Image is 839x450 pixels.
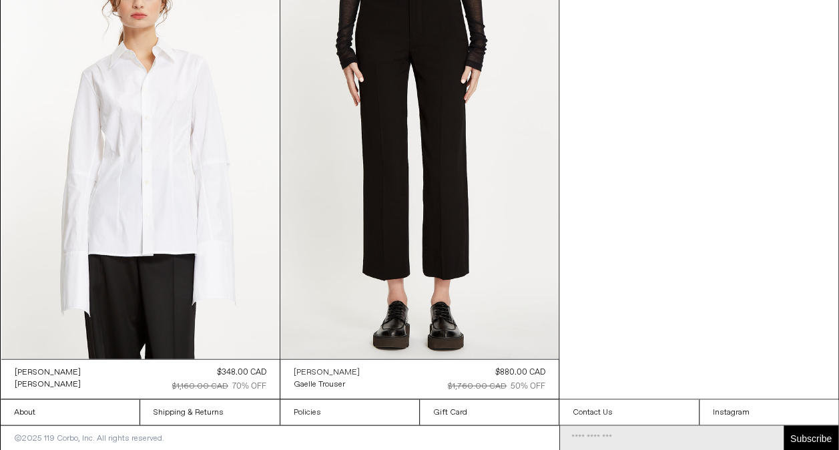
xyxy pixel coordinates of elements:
div: Gaelle Trouser [294,379,345,390]
a: Contact Us [559,399,698,425]
div: $1,760.00 CAD [448,380,507,392]
a: Policies [280,399,419,425]
a: [PERSON_NAME] [294,366,360,378]
a: Gaelle Trouser [294,378,360,390]
a: About [1,399,139,425]
div: $880.00 CAD [495,366,545,378]
div: $348.00 CAD [217,366,266,378]
div: $1,160.00 CAD [172,380,228,392]
div: 50% OFF [511,380,545,392]
a: Gift Card [420,399,559,425]
a: Instagram [700,399,838,425]
a: [PERSON_NAME] [15,366,81,378]
a: [PERSON_NAME] [15,378,81,390]
a: Shipping & Returns [140,399,279,425]
div: 70% OFF [232,380,266,392]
